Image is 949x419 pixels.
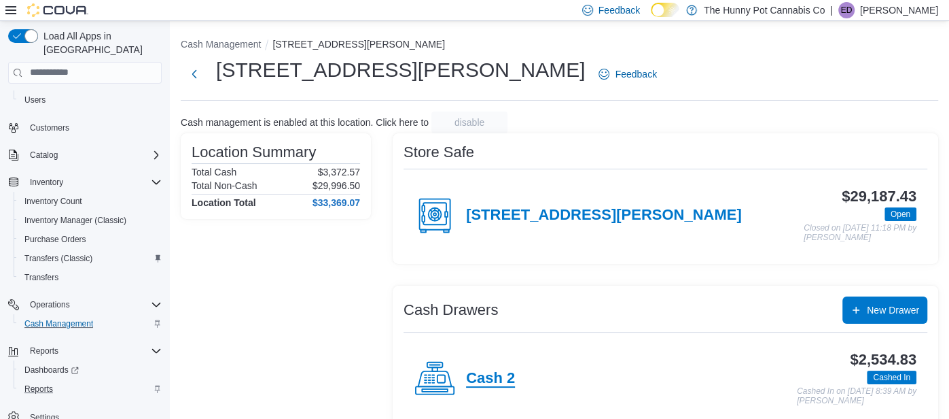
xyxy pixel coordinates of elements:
[404,144,474,161] h3: Store Safe
[192,167,236,178] h6: Total Cash
[14,211,167,230] button: Inventory Manager (Classic)
[181,117,429,128] p: Cash management is enabled at this location. Click here to
[24,365,79,375] span: Dashboards
[19,92,162,108] span: Users
[192,197,256,208] h4: Location Total
[19,269,162,286] span: Transfers
[615,67,656,81] span: Feedback
[19,269,64,286] a: Transfers
[704,2,825,18] p: The Hunny Pot Cannabis Co
[3,146,167,165] button: Catalog
[651,17,651,18] span: Dark Mode
[884,207,916,221] span: Open
[24,234,86,245] span: Purchase Orders
[24,384,53,395] span: Reports
[312,197,360,208] h4: $33,369.07
[24,174,69,190] button: Inventory
[19,250,98,267] a: Transfers (Classic)
[30,177,63,188] span: Inventory
[318,167,360,178] p: $3,372.57
[466,370,515,388] h4: Cash 2
[24,196,82,207] span: Inventory Count
[867,303,919,317] span: New Drawer
[454,116,484,129] span: disable
[14,230,167,249] button: Purchase Orders
[404,302,498,318] h3: Cash Drawers
[14,268,167,287] button: Transfers
[192,180,257,191] h6: Total Non-Cash
[797,387,916,405] p: Cashed In on [DATE] 8:39 AM by [PERSON_NAME]
[181,39,261,50] button: Cash Management
[14,90,167,110] button: Users
[850,352,916,368] h3: $2,534.83
[312,180,360,191] p: $29,996.50
[181,61,208,88] button: Next
[19,316,99,332] a: Cash Management
[873,371,910,384] span: Cashed In
[14,361,167,380] a: Dashboards
[14,192,167,211] button: Inventory Count
[181,37,938,54] nav: An example of EuiBreadcrumbs
[593,61,662,88] a: Feedback
[3,295,167,314] button: Operations
[598,3,640,17] span: Feedback
[14,380,167,399] button: Reports
[192,144,316,161] h3: Location Summary
[431,112,507,133] button: disable
[19,381,58,397] a: Reports
[24,297,75,313] button: Operations
[24,215,126,226] span: Inventory Manager (Classic)
[30,346,58,356] span: Reports
[804,224,916,242] p: Closed on [DATE] 11:18 PM by [PERSON_NAME]
[466,207,742,224] h4: [STREET_ADDRESS][PERSON_NAME]
[24,343,162,359] span: Reports
[3,341,167,361] button: Reports
[30,299,70,310] span: Operations
[24,95,46,105] span: Users
[19,92,51,108] a: Users
[860,2,938,18] p: [PERSON_NAME]
[24,147,162,163] span: Catalog
[38,29,162,56] span: Load All Apps in [GEOGRAPHIC_DATA]
[14,249,167,268] button: Transfers (Classic)
[830,2,833,18] p: |
[24,272,58,283] span: Transfers
[30,150,58,161] span: Catalog
[14,314,167,333] button: Cash Management
[19,231,92,248] a: Purchase Orders
[19,212,162,229] span: Inventory Manager (Classic)
[24,120,75,136] a: Customers
[24,253,92,264] span: Transfers (Classic)
[3,118,167,137] button: Customers
[842,188,916,205] h3: $29,187.43
[19,316,162,332] span: Cash Management
[19,193,88,209] a: Inventory Count
[867,371,916,384] span: Cashed In
[216,56,585,84] h1: [STREET_ADDRESS][PERSON_NAME]
[3,173,167,192] button: Inventory
[24,119,162,136] span: Customers
[24,147,63,163] button: Catalog
[19,362,84,378] a: Dashboards
[838,2,855,18] div: Emmerson Dias
[841,2,853,18] span: ED
[19,212,132,229] a: Inventory Manager (Classic)
[24,297,162,313] span: Operations
[19,231,162,248] span: Purchase Orders
[891,208,910,220] span: Open
[24,343,64,359] button: Reports
[842,297,927,324] button: New Drawer
[19,381,162,397] span: Reports
[30,122,69,133] span: Customers
[24,318,93,329] span: Cash Management
[651,3,679,17] input: Dark Mode
[272,39,445,50] button: [STREET_ADDRESS][PERSON_NAME]
[19,250,162,267] span: Transfers (Classic)
[19,362,162,378] span: Dashboards
[27,3,88,17] img: Cova
[19,193,162,209] span: Inventory Count
[24,174,162,190] span: Inventory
